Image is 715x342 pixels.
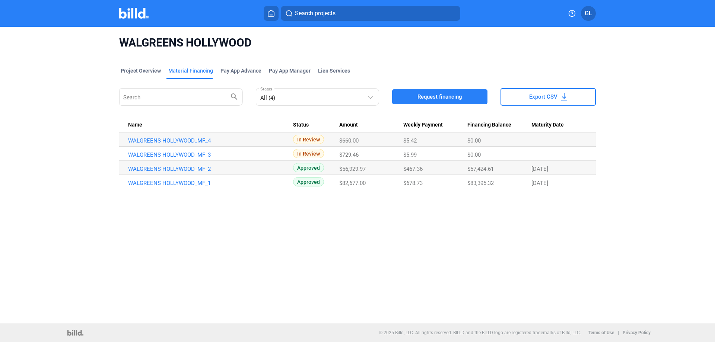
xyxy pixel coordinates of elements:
[220,67,261,74] div: Pay App Advance
[281,6,460,21] button: Search projects
[119,36,596,50] span: WALGREENS HOLLYWOOD
[403,151,417,158] span: $5.99
[339,122,358,128] span: Amount
[293,177,324,186] span: Approved
[467,180,494,186] span: $83,395.32
[581,6,596,21] button: GL
[339,166,366,172] span: $56,929.97
[260,95,275,101] mat-select-trigger: All (4)
[318,67,350,74] div: Lien Services
[623,330,651,335] b: Privacy Policy
[293,163,324,172] span: Approved
[467,151,481,158] span: $0.00
[168,67,213,74] div: Material Financing
[128,137,293,144] a: WALGREENS HOLLYWOOD_MF_4
[269,67,311,74] span: Pay App Manager
[67,330,83,336] img: logo
[403,122,467,128] div: Weekly Payment
[585,9,592,18] span: GL
[392,89,487,104] button: Request financing
[295,9,336,18] span: Search projects
[403,180,423,186] span: $678.73
[531,180,548,186] span: [DATE]
[529,93,557,100] span: Export CSV
[618,330,619,335] p: |
[121,67,161,74] div: Project Overview
[467,166,494,172] span: $57,424.61
[403,166,423,172] span: $467.36
[128,151,293,158] a: WALGREENS HOLLYWOOD_MF_3
[293,135,324,144] span: In Review
[128,122,142,128] span: Name
[128,166,293,172] a: WALGREENS HOLLYWOOD_MF_2
[293,149,324,158] span: In Review
[379,330,581,335] p: © 2025 Billd, LLC. All rights reserved. BILLD and the BILLD logo are registered trademarks of Bil...
[531,122,564,128] span: Maturity Date
[230,92,239,101] mat-icon: search
[467,137,481,144] span: $0.00
[119,8,149,19] img: Billd Company Logo
[500,88,596,106] button: Export CSV
[588,330,614,335] b: Terms of Use
[128,122,293,128] div: Name
[531,166,548,172] span: [DATE]
[531,122,587,128] div: Maturity Date
[339,151,359,158] span: $729.46
[467,122,531,128] div: Financing Balance
[339,137,359,144] span: $660.00
[293,122,340,128] div: Status
[339,180,366,186] span: $82,677.00
[403,122,443,128] span: Weekly Payment
[339,122,403,128] div: Amount
[128,180,293,186] a: WALGREENS HOLLYWOOD_MF_1
[417,93,462,100] span: Request financing
[293,122,309,128] span: Status
[403,137,417,144] span: $5.42
[467,122,511,128] span: Financing Balance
